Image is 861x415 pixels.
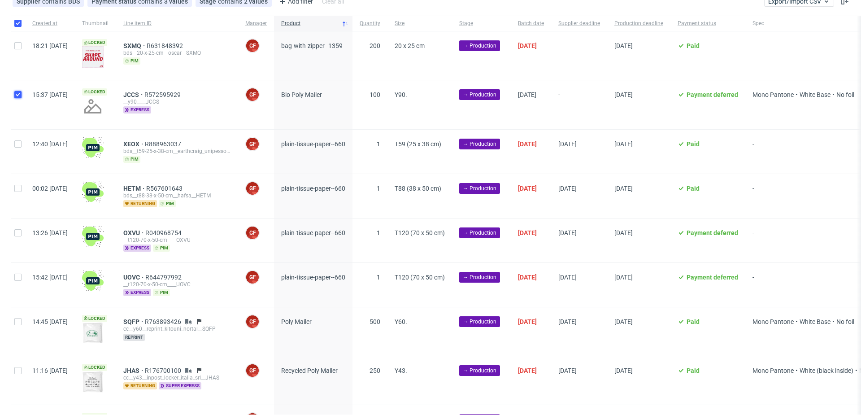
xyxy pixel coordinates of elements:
span: 250 [370,367,380,374]
span: returning [123,200,157,207]
a: R644797992 [145,274,183,281]
span: [DATE] [558,367,577,374]
span: 18:21 [DATE] [32,42,68,49]
div: cc__y60__reprint_kitouni_nortal__SQFP [123,325,231,332]
img: wHgJFi1I6lmhQAAAABJRU5ErkJggg== [82,137,104,158]
span: express [123,289,151,296]
span: super express [159,382,201,389]
span: - [558,42,600,69]
div: __y90____JCCS [123,98,231,105]
span: 20 x 25 cm [395,42,425,49]
a: R888963037 [145,140,183,148]
span: Thumbnail [82,20,109,27]
span: Stage [459,20,504,27]
a: R567601643 [146,185,184,192]
span: Paid [687,185,700,192]
span: [DATE] [614,185,633,192]
span: 1 [377,185,380,192]
span: Mono Pantone [752,318,794,325]
span: White (black inside) [800,367,853,374]
span: pim [123,57,140,65]
span: Production deadline [614,20,663,27]
span: plain-tissue-paper--660 [281,185,345,192]
span: Locked [82,315,107,322]
span: bag-with-zipper--1359 [281,42,343,49]
span: [DATE] [558,229,577,236]
span: pim [153,245,170,252]
span: [DATE] [558,140,577,148]
span: Poly Mailer [281,318,312,325]
span: [DATE] [614,91,633,98]
div: cc__y43__inpost_locker_italia_srl__JHAS [123,374,231,381]
span: plain-tissue-paper--660 [281,229,345,236]
img: data [82,322,104,344]
span: Created at [32,20,68,27]
span: Paid [687,42,700,49]
figcaption: GF [246,271,259,284]
span: → Production [463,91,496,99]
span: [DATE] [614,367,633,374]
a: SXMQ [123,42,147,49]
span: T120 (70 x 50 cm) [395,229,445,236]
a: R176700100 [145,367,183,374]
img: version_two_editor_design.png [82,46,104,68]
span: 11:16 [DATE] [32,367,68,374]
span: R631848392 [147,42,185,49]
span: 15:37 [DATE] [32,91,68,98]
figcaption: GF [246,39,259,52]
span: Paid [687,318,700,325]
span: 500 [370,318,380,325]
span: [DATE] [614,42,633,49]
span: Mono Pantone [752,367,794,374]
span: 12:40 [DATE] [32,140,68,148]
span: → Production [463,140,496,148]
img: no_design.png [82,96,104,117]
span: [DATE] [518,185,537,192]
span: Batch date [518,20,544,27]
span: → Production [463,367,496,375]
span: R040968754 [145,229,183,236]
img: wHgJFi1I6lmhQAAAABJRU5ErkJggg== [82,270,104,292]
span: 00:02 [DATE] [32,185,68,192]
span: Y43. [395,367,407,374]
span: Payment status [678,20,738,27]
span: No foil [836,91,854,98]
span: Locked [82,364,107,371]
span: • [794,367,800,374]
span: - [558,91,600,118]
a: UOVC [123,274,145,281]
span: pim [123,156,140,163]
a: JCCS [123,91,144,98]
span: express [123,106,151,114]
span: No foil [836,318,854,325]
span: Paid [687,140,700,148]
span: Supplier deadline [558,20,600,27]
div: __t120-70-x-50-cm____OXVU [123,236,231,244]
figcaption: GF [246,227,259,239]
span: 100 [370,91,380,98]
a: JHAS [123,367,145,374]
span: [DATE] [518,91,536,98]
span: [DATE] [558,274,577,281]
a: R572595929 [144,91,183,98]
span: 13:26 [DATE] [32,229,68,236]
span: Y60. [395,318,407,325]
span: Quantity [360,20,380,27]
span: [DATE] [614,229,633,236]
img: wHgJFi1I6lmhQAAAABJRU5ErkJggg== [82,226,104,247]
span: [DATE] [518,274,537,281]
span: plain-tissue-paper--660 [281,140,345,148]
span: [DATE] [518,367,537,374]
span: T59 (25 x 38 cm) [395,140,441,148]
span: Payment deferred [687,274,738,281]
span: R763893426 [145,318,183,325]
span: → Production [463,184,496,192]
span: Payment deferred [687,91,738,98]
span: [DATE] [614,318,633,325]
